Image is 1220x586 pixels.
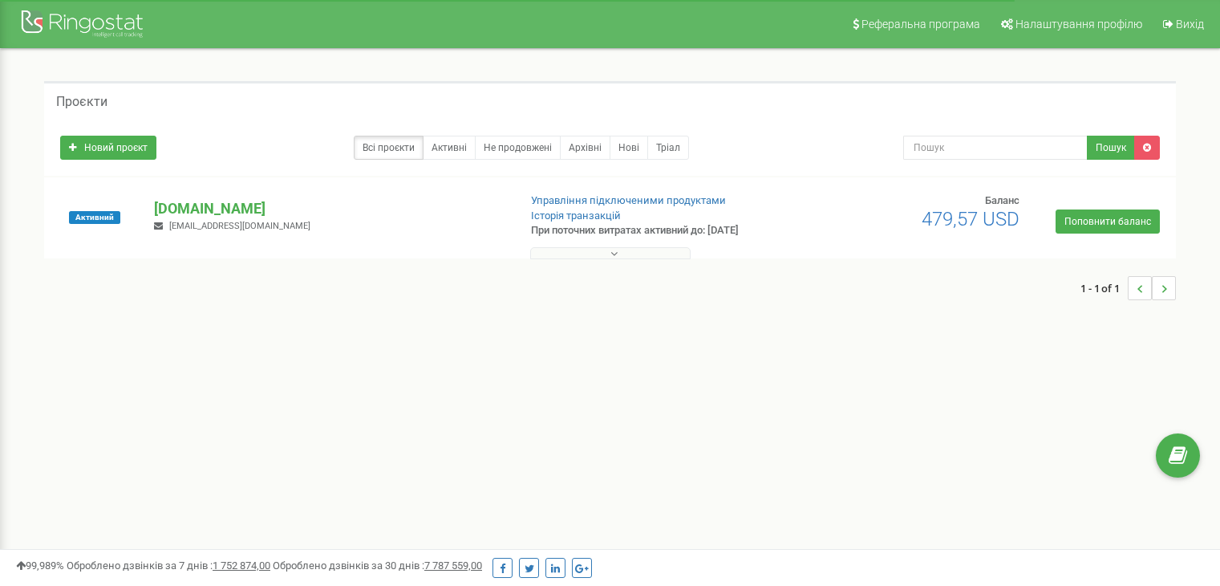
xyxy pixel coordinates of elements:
[16,560,64,572] span: 99,989%
[531,223,788,238] p: При поточних витратах активний до: [DATE]
[1015,18,1142,31] span: Налаштування профілю
[154,198,505,219] p: [DOMAIN_NAME]
[1056,210,1160,234] a: Поповнити баланс
[1176,18,1204,31] span: Вихід
[1080,260,1176,316] nav: ...
[560,136,610,160] a: Архівні
[67,560,270,572] span: Оброблено дзвінків за 7 днів :
[1087,136,1135,160] button: Пошук
[354,136,424,160] a: Всі проєкти
[423,136,476,160] a: Активні
[985,194,1019,206] span: Баланс
[647,136,689,160] a: Тріал
[531,194,726,206] a: Управління підключеними продуктами
[610,136,648,160] a: Нові
[424,560,482,572] u: 7 787 559,00
[1080,276,1128,300] span: 1 - 1 of 1
[213,560,270,572] u: 1 752 874,00
[861,18,980,31] span: Реферальна програма
[475,136,561,160] a: Не продовжені
[922,208,1019,230] span: 479,57 USD
[903,136,1088,160] input: Пошук
[531,210,621,222] a: Історія транзакцій
[60,136,156,160] a: Новий проєкт
[273,560,482,572] span: Оброблено дзвінків за 30 днів :
[69,211,120,224] span: Активний
[169,221,310,231] span: [EMAIL_ADDRESS][DOMAIN_NAME]
[56,95,107,109] h5: Проєкти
